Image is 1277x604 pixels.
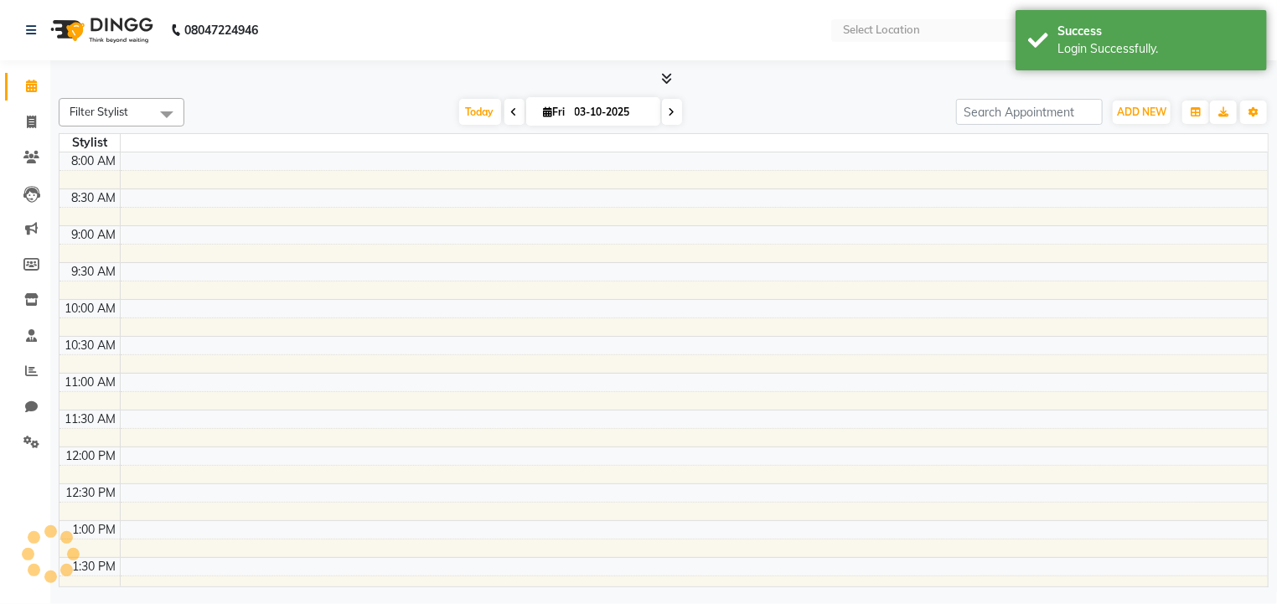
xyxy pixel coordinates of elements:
div: 12:00 PM [63,447,120,465]
div: 9:30 AM [69,263,120,281]
div: 9:00 AM [69,226,120,244]
div: 11:30 AM [62,410,120,428]
input: Search Appointment [956,99,1103,125]
button: ADD NEW [1113,101,1171,124]
div: Success [1057,23,1254,40]
span: Today [459,99,501,125]
div: Login Successfully. [1057,40,1254,58]
input: 2025-10-03 [570,100,654,125]
b: 08047224946 [184,7,258,54]
div: 10:30 AM [62,337,120,354]
div: Stylist [59,134,120,152]
div: 8:30 AM [69,189,120,207]
div: Select Location [843,22,920,39]
div: 1:00 PM [70,521,120,539]
img: logo [43,7,158,54]
div: 10:00 AM [62,300,120,317]
div: 8:00 AM [69,152,120,170]
div: 1:30 PM [70,558,120,576]
div: 12:30 PM [63,484,120,502]
div: 11:00 AM [62,374,120,391]
span: Filter Stylist [70,105,128,118]
span: Fri [540,106,570,118]
span: ADD NEW [1117,106,1166,118]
